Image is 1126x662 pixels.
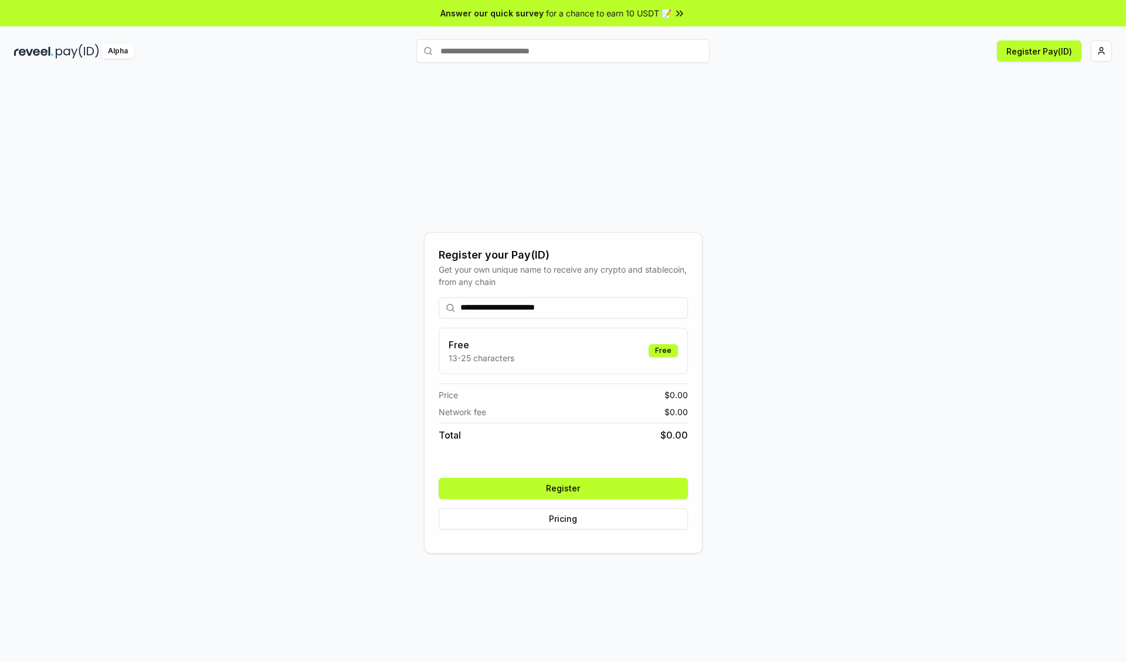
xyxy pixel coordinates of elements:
[439,263,688,288] div: Get your own unique name to receive any crypto and stablecoin, from any chain
[649,344,678,357] div: Free
[439,478,688,499] button: Register
[664,389,688,401] span: $ 0.00
[449,338,514,352] h3: Free
[660,428,688,442] span: $ 0.00
[449,352,514,364] p: 13-25 characters
[101,44,134,59] div: Alpha
[439,428,461,442] span: Total
[439,389,458,401] span: Price
[997,40,1081,62] button: Register Pay(ID)
[56,44,99,59] img: pay_id
[440,7,544,19] span: Answer our quick survey
[546,7,671,19] span: for a chance to earn 10 USDT 📝
[439,247,688,263] div: Register your Pay(ID)
[664,406,688,418] span: $ 0.00
[439,508,688,529] button: Pricing
[14,44,53,59] img: reveel_dark
[439,406,486,418] span: Network fee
